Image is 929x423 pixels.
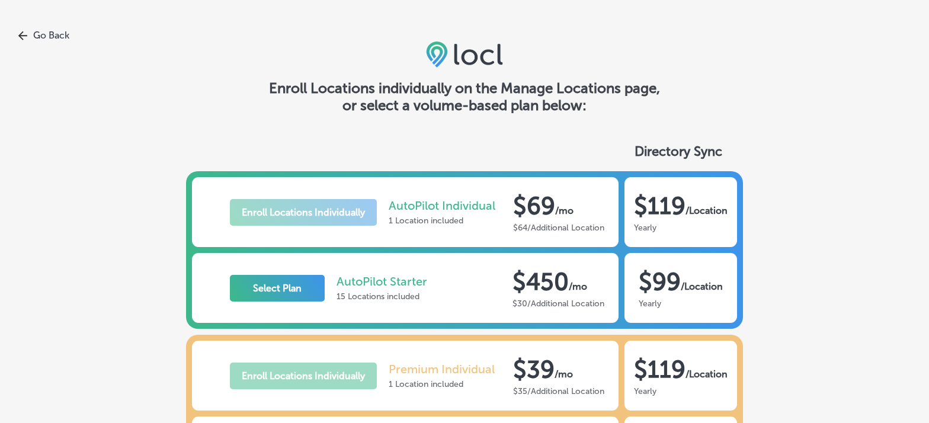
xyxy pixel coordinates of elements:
[230,199,377,226] button: Enroll Locations Individually
[639,299,723,309] div: Yearly
[634,223,728,233] div: Yearly
[634,191,685,220] p: $119
[389,379,495,389] p: 1 Location included
[230,363,377,389] button: Enroll Locations Individually
[337,291,427,302] p: 15 Locations included
[513,223,604,233] div: $64/Additional Location
[555,205,574,216] b: / mo
[337,274,427,289] p: AutoPilot Starter
[513,386,604,396] div: $35/Additional Location
[513,191,555,220] p: $69
[512,299,604,309] div: $30/Additional Location
[230,275,325,302] button: Select Plan
[389,198,495,213] p: AutoPilot Individual
[269,79,660,114] h4: Enroll Locations individually on the Manage Locations page, or select a volume-based plan below:
[512,267,569,296] p: $450
[634,355,685,383] p: $119
[569,281,587,292] b: / mo
[685,368,728,380] b: /Location
[634,386,728,396] div: Yearly
[685,205,728,216] b: /Location
[426,41,503,68] img: 6efc1275baa40be7c98c3b36c6bfde44.png
[389,362,495,376] p: Premium Individual
[639,267,681,296] p: $99
[389,216,495,226] p: 1 Location included
[555,368,573,380] b: / mo
[513,355,555,383] p: $39
[635,143,737,159] p: Directory Sync
[681,281,723,292] b: /Location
